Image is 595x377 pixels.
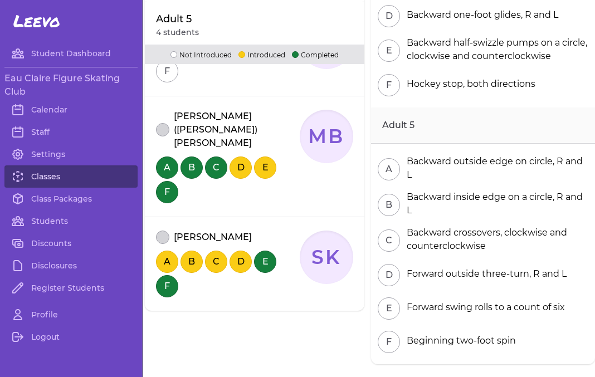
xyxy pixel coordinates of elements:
button: F [156,181,178,203]
a: Settings [4,143,138,165]
h2: Adult 5 [371,107,595,144]
div: Backward half-swizzle pumps on a circle, clockwise and counterclockwise [402,36,588,63]
div: Backward crossovers, clockwise and counterclockwise [402,226,588,253]
a: Student Dashboard [4,42,138,65]
button: B [181,251,203,273]
text: MB [308,125,345,148]
a: Register Students [4,277,138,299]
a: Calendar [4,99,138,121]
button: attendance [156,123,169,136]
button: A [156,251,178,273]
button: E [378,40,400,62]
p: Introduced [238,49,285,60]
button: A [378,158,400,180]
button: D [230,251,252,273]
button: D [378,264,400,286]
div: Beginning two-foot spin [402,334,516,347]
p: Adult 5 [156,11,199,27]
button: C [205,251,227,273]
button: attendance [156,231,169,244]
button: D [378,5,400,27]
div: Forward outside three-turn, R and L [402,267,567,281]
button: B [181,156,203,179]
a: Staff [4,121,138,143]
a: Profile [4,303,138,326]
div: Forward swing rolls to a count of six [402,301,565,314]
text: SK [311,246,342,269]
button: E [254,156,276,179]
button: F [378,331,400,353]
div: Backward outside edge on circle, R and L [402,155,588,182]
p: [PERSON_NAME] [174,231,252,244]
button: F [156,60,178,82]
p: 4 students [156,27,199,38]
div: Hockey stop, both directions [402,77,535,91]
button: B [378,194,400,216]
button: F [378,74,400,96]
button: E [378,297,400,320]
p: Completed [292,49,339,60]
div: Backward inside edge on a circle, R and L [402,190,588,217]
h3: Eau Claire Figure Skating Club [4,72,138,99]
a: Logout [4,326,138,348]
p: Not Introduced [170,49,232,60]
p: [PERSON_NAME]([PERSON_NAME]) [PERSON_NAME] [174,110,300,150]
a: Students [4,210,138,232]
button: E [254,251,276,273]
button: C [378,229,400,252]
button: D [230,156,252,179]
button: F [156,275,178,297]
button: A [156,156,178,179]
a: Disclosures [4,254,138,277]
button: C [205,156,227,179]
a: Classes [4,165,138,188]
span: Leevo [13,11,60,31]
a: Class Packages [4,188,138,210]
a: Discounts [4,232,138,254]
div: Backward one-foot glides, R and L [402,8,558,22]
